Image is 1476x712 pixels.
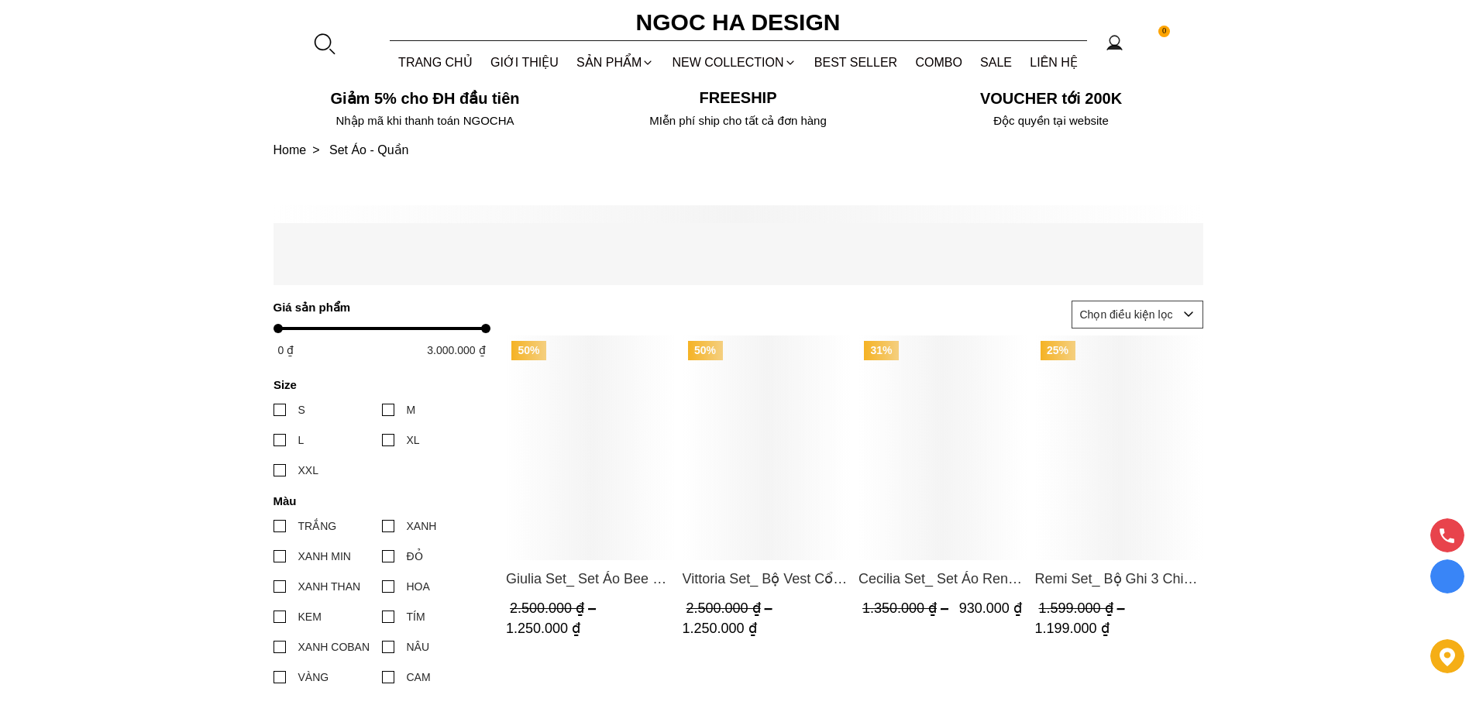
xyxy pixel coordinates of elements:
div: TÍM [407,608,425,625]
a: Ngoc Ha Design [622,4,855,41]
div: XL [407,432,420,449]
font: Giảm 5% cho ĐH đầu tiên [330,90,519,107]
a: Link to Set Áo - Quần [329,143,409,157]
a: Link to Vittoria Set_ Bộ Vest Cổ V Quần Suông Kẻ Sọc BQ013 [682,568,851,590]
span: 1.250.000 ₫ [506,621,580,636]
a: GIỚI THIỆU [481,42,567,83]
span: 0 [1158,26,1171,38]
span: 2.500.000 ₫ [686,601,776,617]
span: > [306,143,325,157]
div: XANH MIN [298,548,351,565]
a: LIÊN HỆ [1021,42,1087,83]
div: SẢN PHẨM [567,42,663,83]
div: HOA [407,578,430,595]
h5: VOUCHER tới 200K [900,89,1203,108]
a: TRANG CHỦ [389,42,481,83]
span: 1.599.000 ₫ [1038,601,1128,617]
a: Product image - Giulia Set_ Set Áo Bee Mix Cổ Trắng Đính Cúc Quần Loe BQ014 [506,335,675,560]
span: Vittoria Set_ Bộ Vest Cổ V Quần Suông Kẻ Sọc BQ013 [682,568,851,590]
div: NÂU [407,638,430,655]
span: 3.000.000 ₫ [427,344,485,356]
div: ĐỎ [407,548,423,565]
div: CAM [407,669,431,686]
a: Link to Cecilia Set_ Set Áo Ren Cổ Yếm Quần Suông Màu Kem BQ015 [858,568,1027,590]
a: Combo [907,42,972,83]
span: 1.350.000 ₫ [862,601,952,617]
a: Product image - Vittoria Set_ Bộ Vest Cổ V Quần Suông Kẻ Sọc BQ013 [682,335,851,560]
h6: MIễn phí ship cho tất cả đơn hàng [587,114,890,128]
span: 930.000 ₫ [958,601,1021,617]
div: S [298,401,305,418]
div: L [298,432,304,449]
a: BEST SELLER [805,42,907,83]
font: Freeship [699,89,776,106]
a: SALE [971,42,1020,83]
span: Giulia Set_ Set Áo Bee Mix Cổ Trắng Đính Cúc Quần Loe BQ014 [506,568,675,590]
div: KEM [298,608,322,625]
span: Remi Set_ Bộ Ghi 3 Chi Tiết Quần Suông BQ012 [1034,568,1203,590]
span: 1.199.000 ₫ [1034,621,1109,636]
div: VÀNG [298,669,329,686]
span: 2.500.000 ₫ [510,601,600,617]
h4: Màu [274,494,480,507]
a: messenger [1430,600,1464,630]
div: M [407,401,416,418]
a: Link to Giulia Set_ Set Áo Bee Mix Cổ Trắng Đính Cúc Quần Loe BQ014 [506,568,675,590]
font: Nhập mã khi thanh toán NGOCHA [336,114,514,127]
a: NEW COLLECTION [663,42,805,83]
h6: Độc quyền tại website [900,114,1203,128]
h4: Giá sản phẩm [274,301,480,315]
span: 1.250.000 ₫ [682,621,756,636]
a: Product image - Remi Set_ Bộ Ghi 3 Chi Tiết Quần Suông BQ012 [1034,335,1203,560]
a: Product image - Cecilia Set_ Set Áo Ren Cổ Yếm Quần Suông Màu Kem BQ015 [858,335,1027,560]
a: Link to Remi Set_ Bộ Ghi 3 Chi Tiết Quần Suông BQ012 [1034,568,1203,590]
div: TRẮNG [298,518,337,535]
div: XANH COBAN [298,638,370,655]
span: 0 ₫ [278,344,294,356]
span: Cecilia Set_ Set Áo Ren Cổ Yếm Quần Suông Màu Kem BQ015 [858,568,1027,590]
div: XXL [298,462,318,479]
div: XANH THAN [298,578,361,595]
h4: Size [274,378,480,391]
div: XANH [407,518,437,535]
a: Link to Home [274,143,329,157]
a: Display image [1430,559,1464,593]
